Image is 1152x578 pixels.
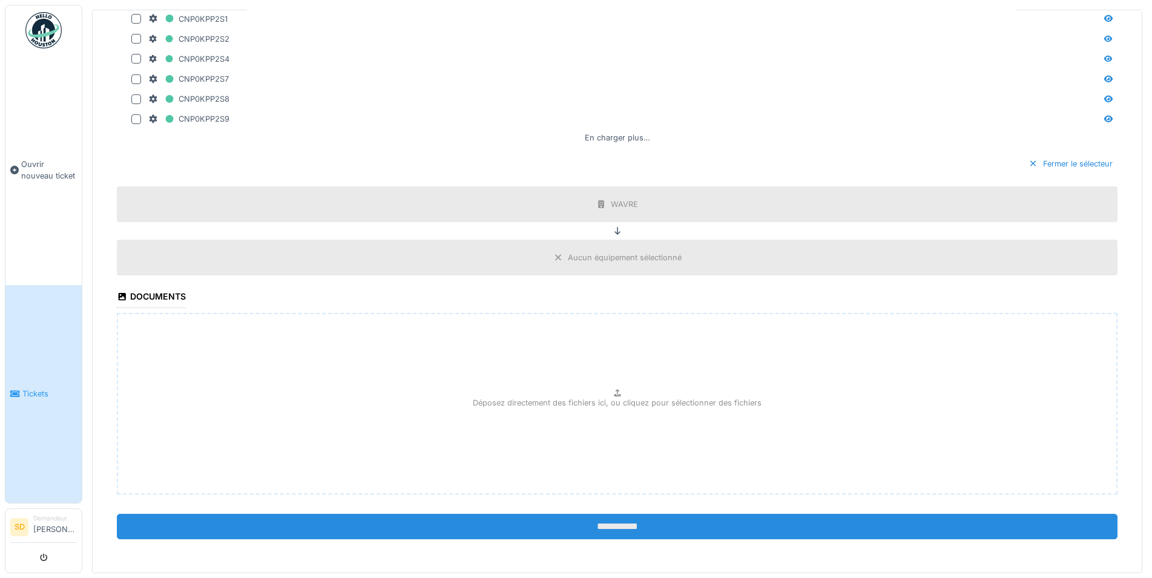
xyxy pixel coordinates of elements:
img: Badge_color-CXgf-gQk.svg [25,12,62,48]
a: SD Demandeur[PERSON_NAME] [10,514,77,543]
li: SD [10,518,28,536]
div: En charger plus… [580,130,655,146]
span: Tickets [22,388,77,399]
a: Ouvrir nouveau ticket [5,55,82,285]
div: CNP0KPP2S2 [148,31,229,47]
li: [PERSON_NAME] [33,514,77,540]
div: CNP0KPP2S8 [148,91,229,107]
div: Demandeur [33,514,77,523]
div: CNP0KPP2S4 [148,51,229,67]
p: Déposez directement des fichiers ici, ou cliquez pour sélectionner des fichiers [473,397,762,409]
div: WAVRE [611,199,638,210]
span: Ouvrir nouveau ticket [21,159,77,182]
div: Documents [117,287,186,308]
div: Fermer le sélecteur [1024,156,1117,172]
div: CNP0KPP2S1 [148,11,228,27]
a: Tickets [5,285,82,504]
div: Aucun équipement sélectionné [568,252,682,263]
div: CNP0KPP2S9 [148,111,229,126]
div: CNP0KPP2S7 [148,71,229,87]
